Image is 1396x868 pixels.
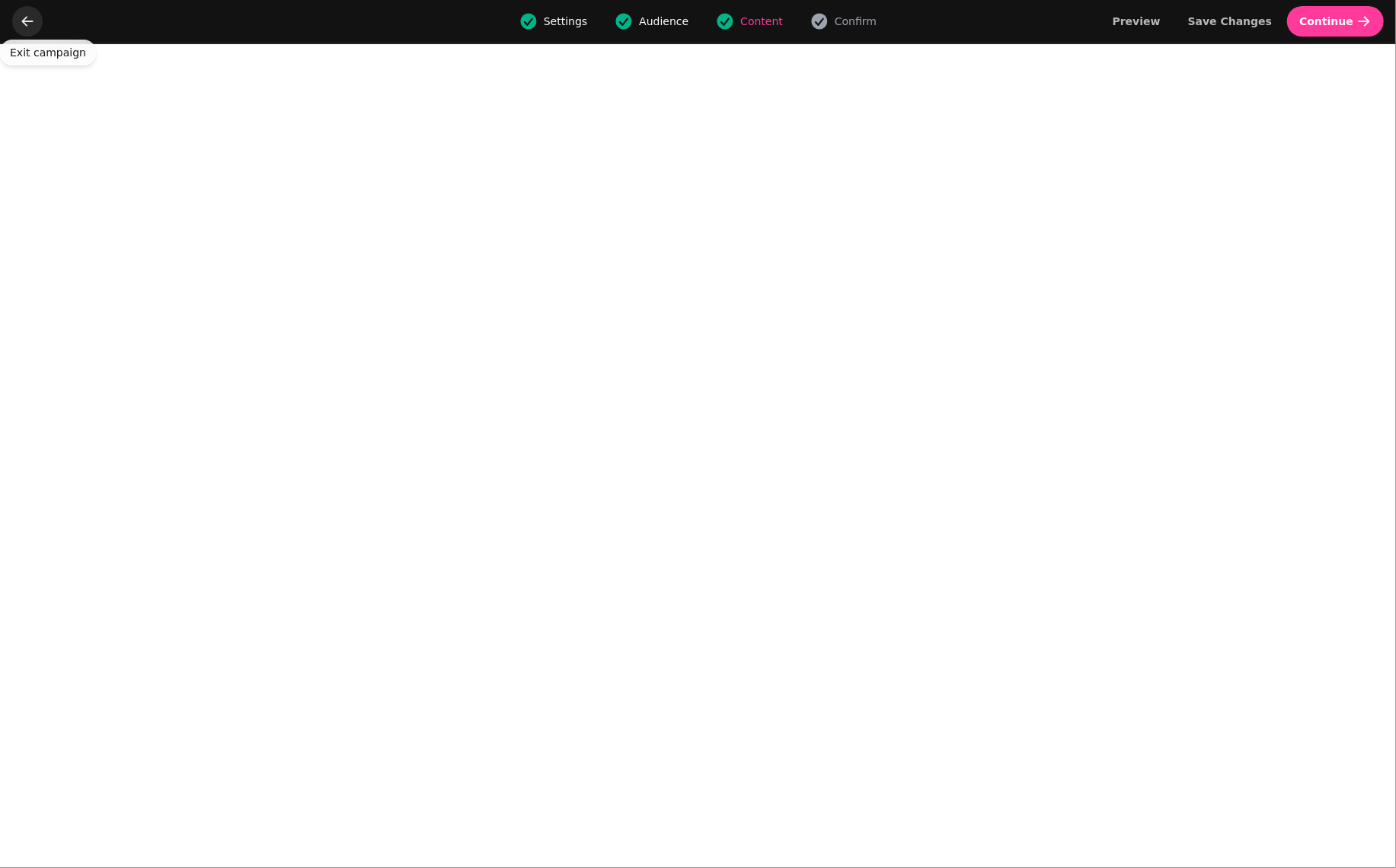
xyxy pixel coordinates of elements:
button: Save Changes [1176,6,1285,37]
button: Preview [1101,6,1173,37]
button: Continue [1287,6,1384,37]
span: Save Changes [1188,16,1273,27]
button: go back [12,6,43,37]
span: Settings [544,14,587,29]
span: Content [740,14,783,29]
span: Preview [1113,16,1161,27]
span: Continue [1299,16,1353,27]
span: Audience [639,14,688,29]
span: Confirm [835,14,877,29]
